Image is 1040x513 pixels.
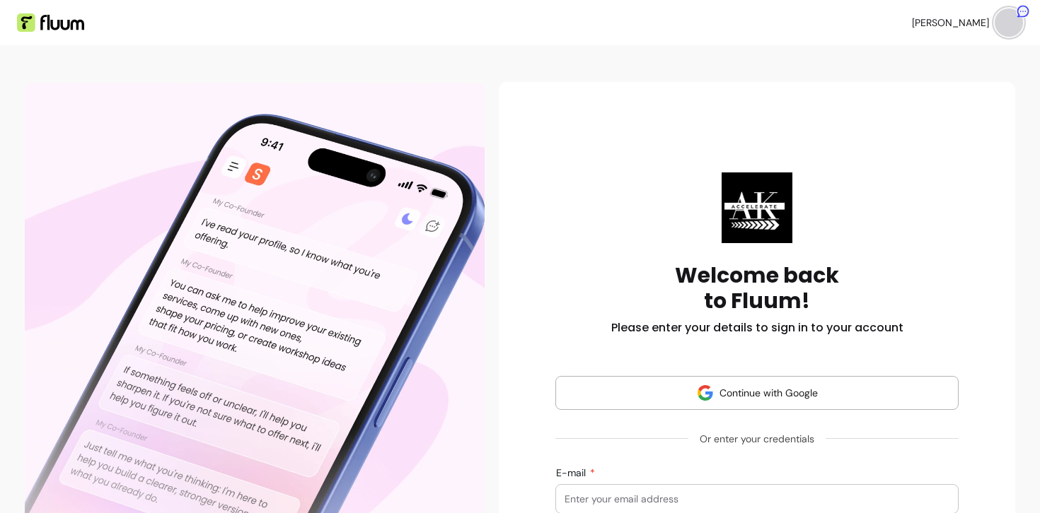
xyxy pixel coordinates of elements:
[611,319,903,336] h2: Please enter your details to sign in to your account
[697,384,714,401] img: avatar
[556,466,589,479] span: E-mail
[912,8,1023,37] button: avatar[PERSON_NAME]
[555,376,959,410] button: Continue with Google
[675,263,839,314] h1: Welcome back to Fluum!
[722,172,792,243] img: Fluum logo
[688,426,826,452] span: Or enter your credentials
[565,492,949,506] input: E-mail
[912,16,989,30] span: [PERSON_NAME]
[17,13,84,32] img: Fluum Logo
